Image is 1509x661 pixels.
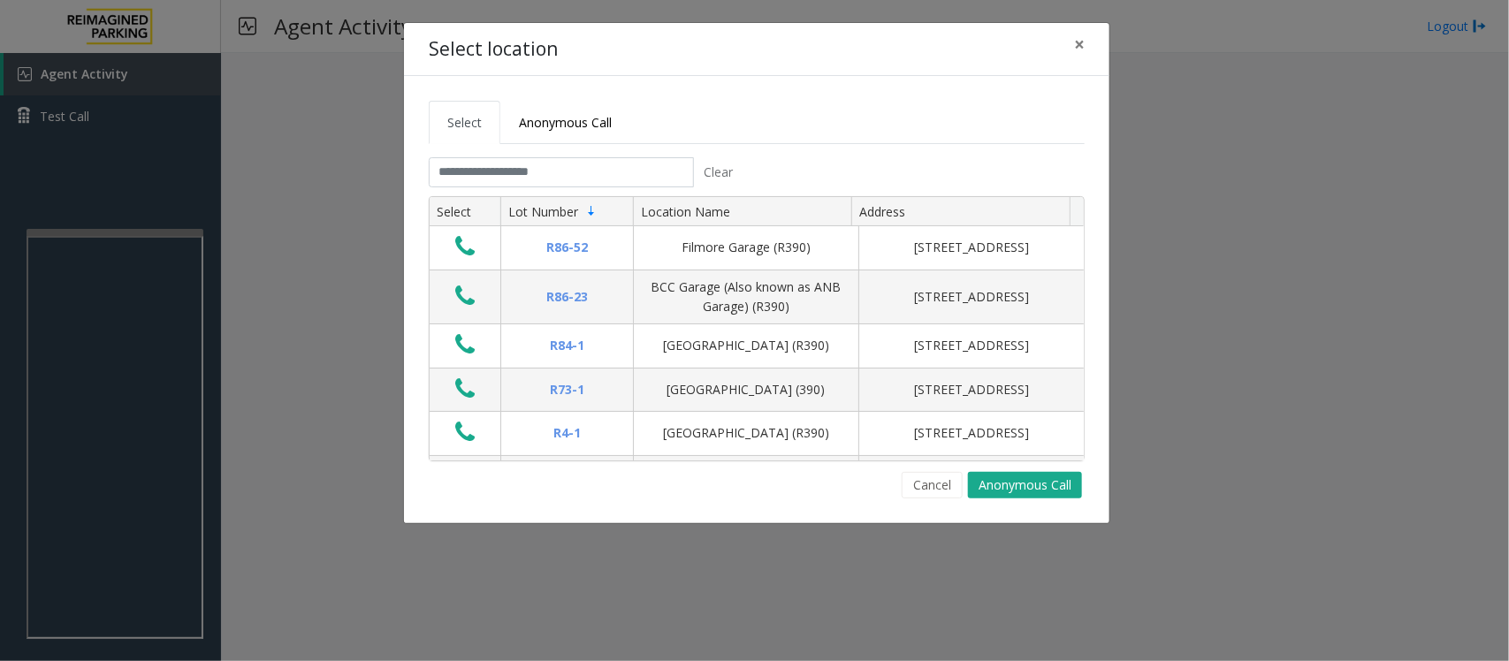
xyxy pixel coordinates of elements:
[584,204,598,218] span: Sortable
[512,423,622,443] div: R4-1
[519,114,612,131] span: Anonymous Call
[870,238,1073,257] div: [STREET_ADDRESS]
[870,423,1073,443] div: [STREET_ADDRESS]
[870,380,1073,399] div: [STREET_ADDRESS]
[447,114,482,131] span: Select
[512,336,622,355] div: R84-1
[430,197,1084,460] div: Data table
[512,287,622,307] div: R86-23
[429,35,558,64] h4: Select location
[508,203,578,220] span: Lot Number
[644,423,848,443] div: [GEOGRAPHIC_DATA] (R390)
[694,157,743,187] button: Clear
[644,238,848,257] div: Filmore Garage (R390)
[870,287,1073,307] div: [STREET_ADDRESS]
[512,380,622,399] div: R73-1
[1062,23,1097,66] button: Close
[870,336,1073,355] div: [STREET_ADDRESS]
[644,336,848,355] div: [GEOGRAPHIC_DATA] (R390)
[644,277,848,317] div: BCC Garage (Also known as ANB Garage) (R390)
[430,197,500,227] th: Select
[429,101,1085,144] ul: Tabs
[859,203,905,220] span: Address
[644,380,848,399] div: [GEOGRAPHIC_DATA] (390)
[1074,32,1085,57] span: ×
[641,203,730,220] span: Location Name
[512,238,622,257] div: R86-52
[968,472,1082,498] button: Anonymous Call
[902,472,963,498] button: Cancel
